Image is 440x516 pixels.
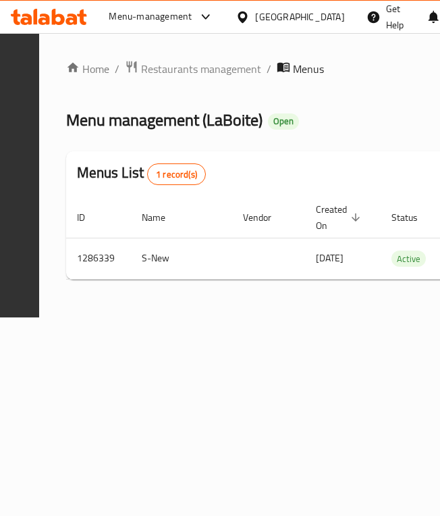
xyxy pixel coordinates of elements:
span: ID [77,209,103,226]
div: [GEOGRAPHIC_DATA] [255,9,344,24]
div: Open [268,113,299,130]
span: Created On [316,201,364,234]
a: Restaurants management [125,60,261,78]
span: 1 record(s) [148,168,205,181]
span: Menu management ( LaBoite ) [66,105,263,135]
span: Vendor [243,209,289,226]
span: Menus [293,61,324,77]
span: Active [391,251,426,267]
td: 1286339 [66,238,131,279]
span: [DATE] [316,249,343,267]
li: / [115,61,119,77]
a: Home [66,61,109,77]
li: / [267,61,271,77]
span: Restaurants management [141,61,261,77]
div: Menu-management [109,9,192,25]
span: Status [391,209,435,226]
span: Open [268,115,299,127]
div: Total records count [147,163,206,185]
span: Name [142,209,183,226]
h2: Menus List [77,163,206,185]
td: S-New [131,238,232,279]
